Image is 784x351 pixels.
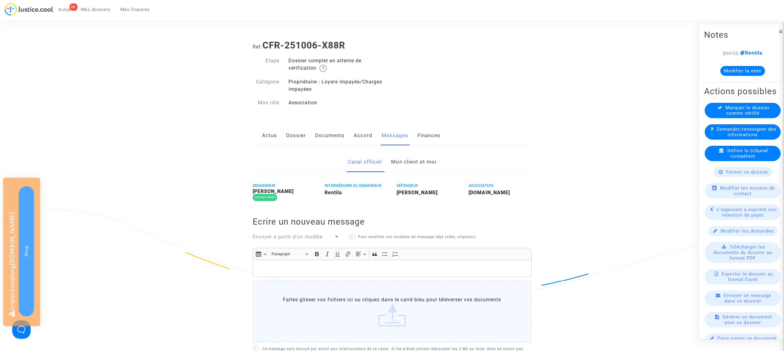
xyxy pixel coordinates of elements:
[382,125,408,146] a: Messages
[469,190,510,195] b: [DOMAIN_NAME]
[53,5,76,14] a: 8KActus
[351,235,353,239] span: ?
[722,271,773,282] span: Exporter le dossier au format Excel
[284,57,392,72] div: Dossier complet en attente de vérification
[397,183,418,188] span: DÉFENDEUR
[269,249,311,259] button: Paragraph
[248,57,284,72] div: Etape
[253,183,275,188] span: DEMANDEUR
[319,65,327,72] img: help.svg
[738,50,763,56] span: Rentila
[19,186,34,316] button: Stop
[248,78,284,93] div: Catégorie
[70,3,77,11] div: 8K
[391,152,436,172] a: Mon client et moi
[726,105,770,116] span: Marquer le dossier comme vérifié
[24,246,29,256] span: Stop
[284,99,392,106] div: Association
[284,78,392,93] div: Propriétaire : Loyers impayés/Charges impayées
[3,178,40,326] div: Impersonating
[704,29,781,40] h2: Notes
[726,169,768,175] span: Fermer ce dossier
[286,125,306,146] a: Dossier
[471,235,476,239] a: ici
[12,320,31,339] iframe: Help Scout Beacon - Open
[253,234,322,240] span: Envoyer à partir d'un modèle
[255,347,257,351] span: ?
[417,125,440,146] a: Finances
[717,207,777,218] span: L'opposant a exprimé son intention de payer
[81,7,111,12] span: Mes dossiers
[721,228,774,234] span: Modifier les demandes
[722,314,772,325] span: Générer un document pour ce dossier
[717,126,776,137] span: Demander/renseigner des informations
[720,66,765,76] button: Modifier la note
[58,7,71,12] span: Actus
[723,51,738,56] span: [[DATE]]
[115,5,155,14] a: Mes finances
[354,125,372,146] a: Accord
[727,148,768,159] span: Définir le tribunal compétent
[718,336,777,347] span: Faire signer un document à un participant
[272,250,303,258] span: Paragraph
[253,216,532,227] h2: Ecrire un nouveau message
[253,194,277,201] div: Lecture seule
[248,99,284,106] div: Mon rôle
[253,188,294,194] b: [PERSON_NAME]
[5,3,53,16] img: jc-logo.svg
[325,190,342,195] b: Rentila
[724,293,771,304] span: Envoyer un message dans ce dossier
[349,233,484,241] p: Pour modifier vos modèles de message déjà créés, cliquez .
[262,125,277,146] a: Actus
[397,190,438,195] b: [PERSON_NAME]
[469,183,493,188] span: ASSOCIATION
[713,244,772,261] span: Télécharger les documents du dossier au format PDF
[262,40,345,51] b: CFR-251006-X88R
[720,185,775,196] span: Modifier les moyens de contact
[704,86,781,97] h2: Actions possibles
[348,152,382,172] a: Canal officiel
[253,260,532,277] div: Rich Text Editor, main
[120,7,150,12] span: Mes finances
[253,44,262,50] span: Ref.
[315,125,345,146] a: Documents
[76,5,115,14] a: Mes dossiers
[253,248,532,260] div: Editor toolbar
[325,183,382,188] span: INTERMÉDIAIRE DU DEMANDEUR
